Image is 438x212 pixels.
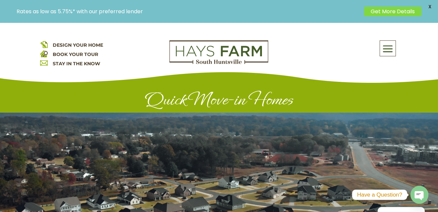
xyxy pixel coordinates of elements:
img: design your home [40,40,48,48]
img: Logo [169,40,268,64]
p: Rates as low as 5.75%* with our preferred lender [17,8,361,15]
span: X [425,2,435,12]
h1: Quick Move-in Homes [44,90,394,113]
img: book your home tour [40,50,48,57]
a: hays farm homes huntsville development [169,60,268,66]
a: STAY IN THE KNOW [53,61,100,67]
a: Get More Details [364,7,421,16]
a: BOOK YOUR TOUR [53,51,98,57]
a: DESIGN YOUR HOME [53,42,103,48]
